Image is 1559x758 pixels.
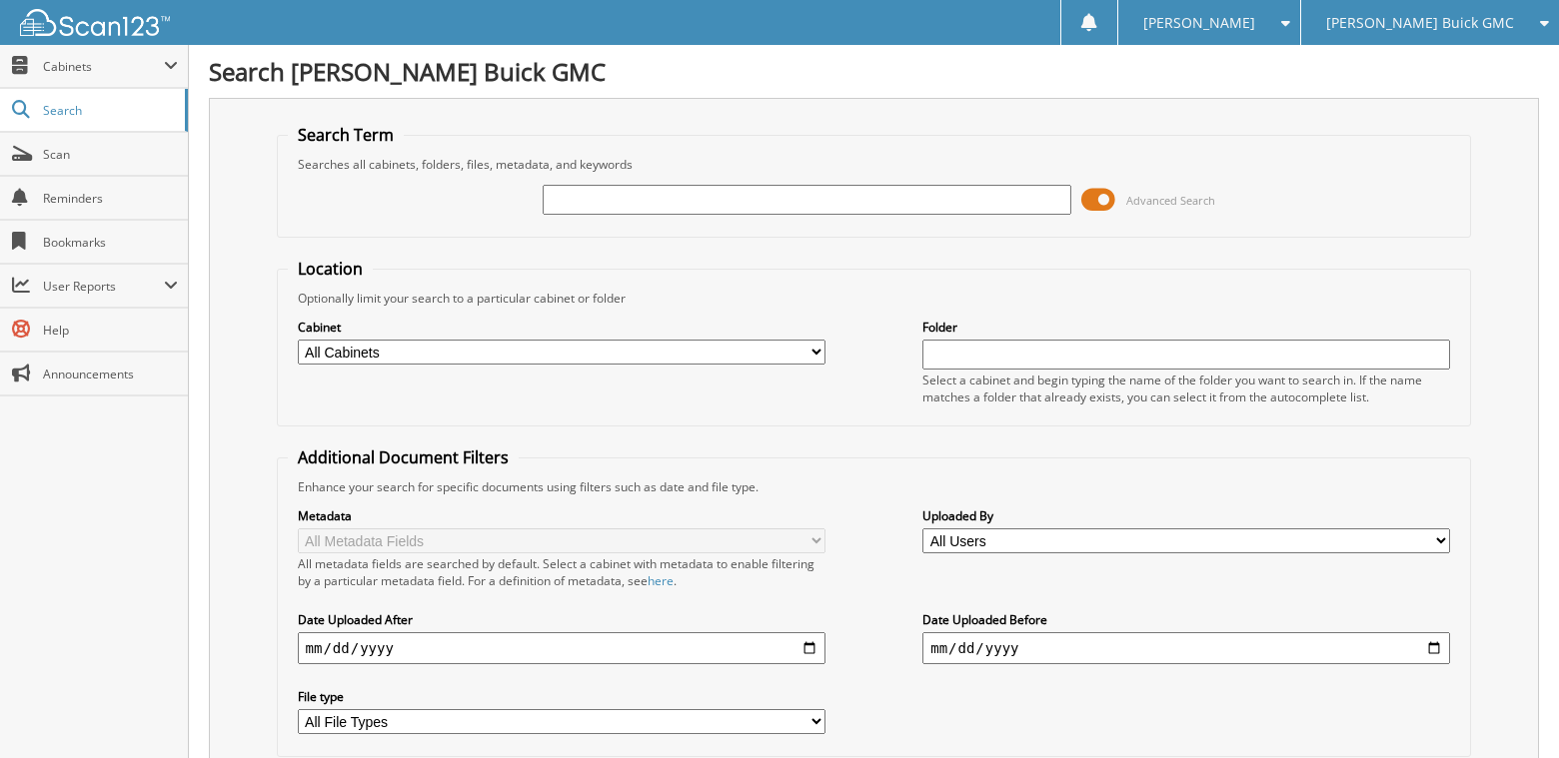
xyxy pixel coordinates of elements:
label: Metadata [298,507,825,524]
span: Scan [43,146,178,163]
span: [PERSON_NAME] Buick GMC [1326,17,1514,29]
span: Bookmarks [43,234,178,251]
label: Cabinet [298,319,825,336]
div: All metadata fields are searched by default. Select a cabinet with metadata to enable filtering b... [298,555,825,589]
a: here [648,572,674,589]
span: [PERSON_NAME] [1143,17,1255,29]
label: Date Uploaded After [298,611,825,628]
div: Optionally limit your search to a particular cabinet or folder [288,290,1461,307]
legend: Search Term [288,124,404,146]
legend: Location [288,258,373,280]
img: scan123-logo-white.svg [20,9,170,36]
span: Search [43,102,175,119]
h1: Search [PERSON_NAME] Buick GMC [209,55,1539,88]
iframe: Chat Widget [1459,662,1559,758]
label: Uploaded By [922,507,1450,524]
span: Reminders [43,190,178,207]
span: Help [43,322,178,339]
input: start [298,632,825,664]
div: Searches all cabinets, folders, files, metadata, and keywords [288,156,1461,173]
span: Advanced Search [1126,193,1215,208]
label: File type [298,688,825,705]
span: User Reports [43,278,164,295]
span: Announcements [43,366,178,382]
span: Cabinets [43,58,164,75]
div: Select a cabinet and begin typing the name of the folder you want to search in. If the name match... [922,372,1450,405]
legend: Additional Document Filters [288,446,519,468]
label: Folder [922,319,1450,336]
input: end [922,632,1450,664]
label: Date Uploaded Before [922,611,1450,628]
div: Enhance your search for specific documents using filters such as date and file type. [288,478,1461,495]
